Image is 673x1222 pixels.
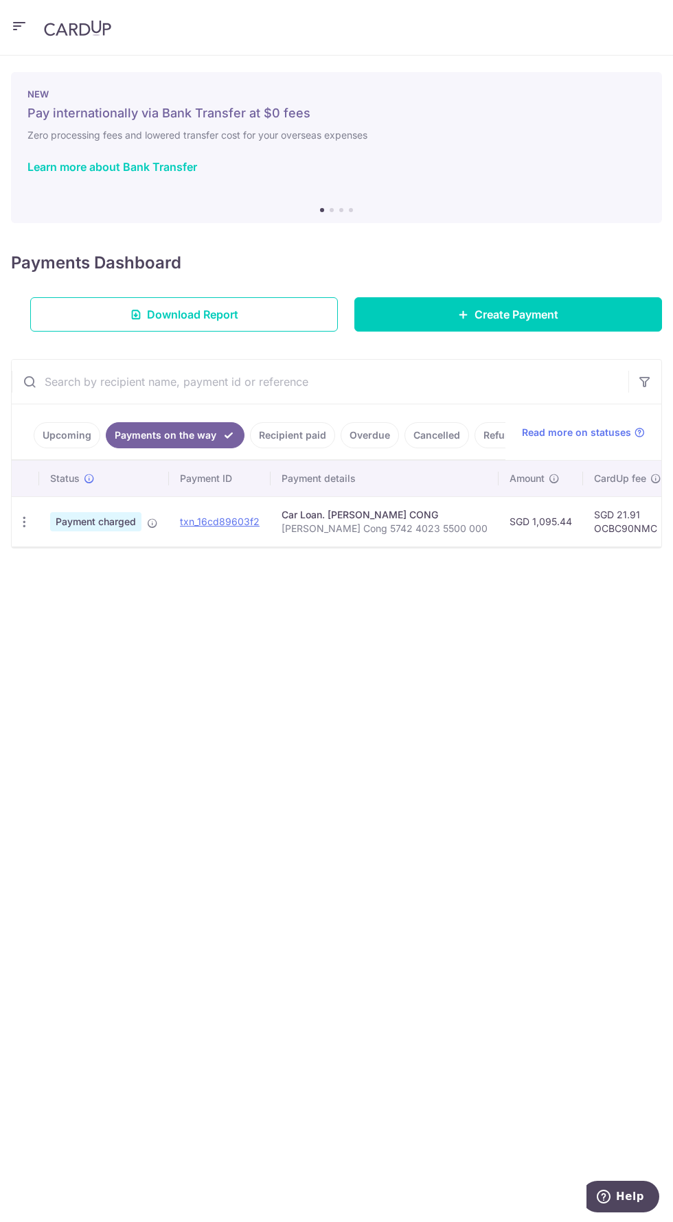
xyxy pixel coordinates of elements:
a: Read more on statuses [522,426,645,439]
a: Payments on the way [106,422,244,448]
a: Overdue [341,422,399,448]
p: NEW [27,89,646,100]
th: Payment ID [169,461,271,496]
h6: Zero processing fees and lowered transfer cost for your overseas expenses [27,127,646,143]
h4: Payments Dashboard [11,251,181,275]
input: Search by recipient name, payment id or reference [12,360,628,404]
span: Create Payment [475,306,558,323]
a: Learn more about Bank Transfer [27,160,197,174]
th: Payment details [271,461,499,496]
a: Upcoming [34,422,100,448]
div: Car Loan. [PERSON_NAME] CONG [282,508,488,522]
iframe: Opens a widget where you can find more information [586,1181,659,1215]
p: [PERSON_NAME] Cong 5742 4023 5500 000 [282,522,488,535]
span: Amount [510,472,545,485]
a: Refunds [475,422,532,448]
span: Read more on statuses [522,426,631,439]
img: CardUp [44,20,111,36]
h5: Pay internationally via Bank Transfer at $0 fees [27,105,646,122]
td: SGD 21.91 OCBC90NMC [583,496,672,546]
span: Payment charged [50,512,141,531]
a: Download Report [30,297,338,332]
td: SGD 1,095.44 [499,496,583,546]
a: Cancelled [404,422,469,448]
span: Download Report [147,306,238,323]
span: CardUp fee [594,472,646,485]
a: Recipient paid [250,422,335,448]
a: txn_16cd89603f2 [180,516,260,527]
a: Create Payment [354,297,662,332]
span: Status [50,472,80,485]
